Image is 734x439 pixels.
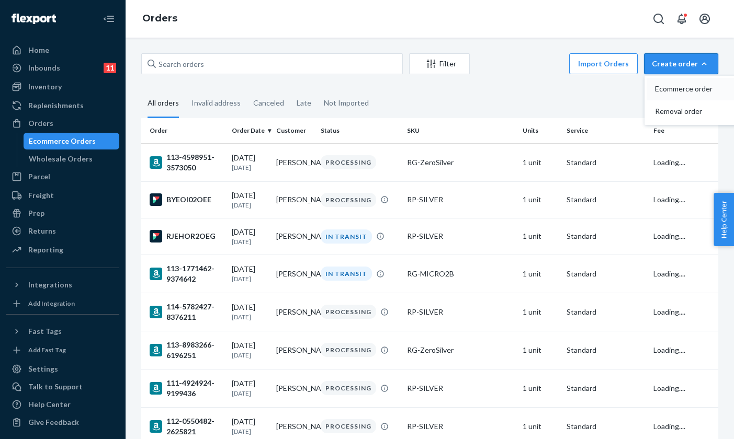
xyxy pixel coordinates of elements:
th: Service [562,118,649,143]
div: Ecommerce Orders [29,136,96,146]
div: [DATE] [232,340,268,360]
td: Loading.... [649,255,718,293]
p: [DATE] [232,274,268,283]
span: Removal order [655,108,720,115]
td: [PERSON_NAME] [272,143,317,181]
div: Filter [410,59,469,69]
th: Order Date [228,118,272,143]
button: Create orderEcommerce orderRemoval order [644,53,718,74]
div: BYEOI02OEE [150,193,223,206]
th: SKU [403,118,518,143]
div: Replenishments [28,100,84,111]
th: Order [141,118,228,143]
div: 113-8983266-6196251 [150,340,223,361]
div: 113-1771462-9374642 [150,263,223,284]
td: [PERSON_NAME] [272,369,317,407]
div: RP-SILVER [407,194,514,205]
button: Integrations [6,276,119,293]
div: Parcel [28,171,50,182]
a: Parcel [6,168,119,185]
div: PROCESSING [321,343,376,357]
div: PROCESSING [321,305,376,319]
div: 114-5782427-8376211 [150,302,223,322]
a: Ecommerce Orders [24,133,120,149]
div: Add Fast Tag [28,345,66,354]
td: Loading.... [649,218,718,255]
div: RJEHOR2OEG [150,230,223,242]
div: RG-ZeroSilver [407,345,514,355]
th: Status [317,118,403,143]
div: Give Feedback [28,417,79,428]
div: Help Center [28,399,71,410]
td: Loading.... [649,331,718,369]
td: 1 unit [518,218,563,255]
div: [DATE] [232,153,268,172]
img: Flexport logo [12,14,56,24]
button: Help Center [714,193,734,246]
div: Prep [28,208,44,218]
td: [PERSON_NAME] [272,331,317,369]
div: Integrations [28,280,72,290]
div: RP-SILVER [407,421,514,432]
div: PROCESSING [321,419,376,433]
a: Wholesale Orders [24,151,120,167]
p: [DATE] [232,201,268,210]
div: [DATE] [232,302,268,321]
p: Standard [567,345,645,355]
div: PROCESSING [321,155,376,169]
div: Talk to Support [28,382,83,392]
div: Late [297,89,311,117]
button: Open Search Box [648,8,669,29]
a: Settings [6,361,119,377]
div: Create order [652,59,710,69]
p: Standard [567,231,645,241]
p: Standard [567,269,645,279]
th: Fee [649,118,718,143]
td: Loading.... [649,369,718,407]
td: 1 unit [518,331,563,369]
td: [PERSON_NAME] [272,181,317,218]
td: 1 unit [518,293,563,331]
div: [DATE] [232,227,268,246]
p: [DATE] [232,237,268,246]
p: Standard [567,421,645,432]
div: PROCESSING [321,193,376,207]
div: Fast Tags [28,326,62,337]
div: Customer [276,126,312,135]
div: Canceled [253,89,284,117]
th: Units [518,118,563,143]
div: Settings [28,364,58,374]
button: Open account menu [694,8,715,29]
div: Freight [28,190,54,201]
td: 1 unit [518,143,563,181]
button: Filter [409,53,470,74]
a: Orders [142,13,177,24]
div: [DATE] [232,417,268,436]
p: Standard [567,307,645,317]
div: Returns [28,226,56,236]
div: Orders [28,118,53,129]
div: Inbounds [28,63,60,73]
ol: breadcrumbs [134,4,186,34]
a: Freight [6,187,119,204]
div: IN TRANSIT [321,229,372,244]
p: Standard [567,194,645,205]
td: 1 unit [518,369,563,407]
div: IN TRANSIT [321,267,372,281]
button: Import Orders [569,53,638,74]
div: 113-4598951-3573050 [150,152,223,173]
td: 1 unit [518,255,563,293]
span: Ecommerce order [655,85,720,93]
p: [DATE] [232,351,268,360]
div: RG-MICRO2B [407,269,514,279]
a: Add Integration [6,297,119,310]
a: Home [6,42,119,59]
div: RP-SILVER [407,307,514,317]
p: [DATE] [232,427,268,436]
button: Give Feedback [6,414,119,431]
p: Standard [567,157,645,168]
p: [DATE] [232,389,268,398]
td: [PERSON_NAME] [272,218,317,255]
div: RG-ZeroSilver [407,157,514,168]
